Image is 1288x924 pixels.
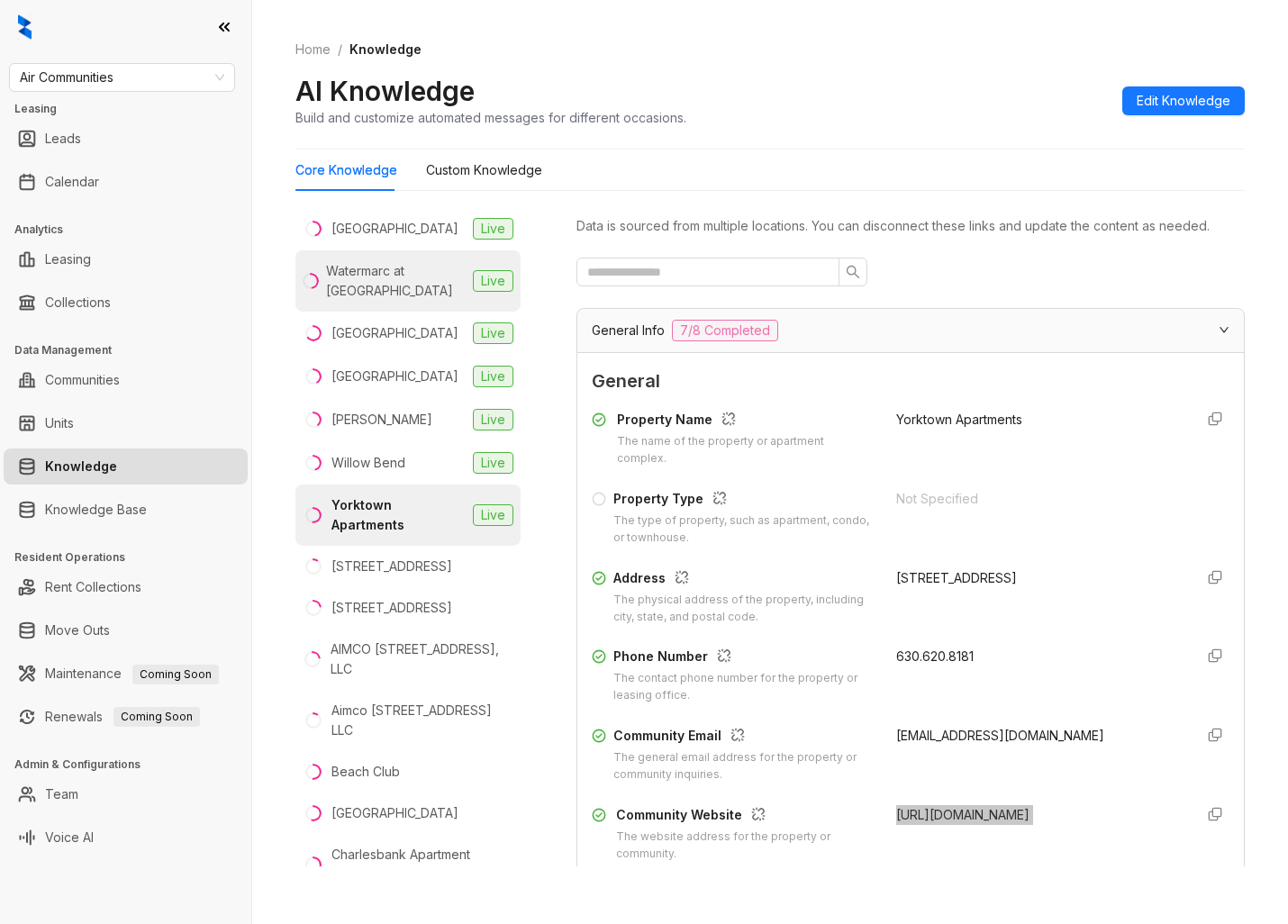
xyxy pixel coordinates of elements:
a: Home [292,40,334,59]
div: The name of the property or apartment complex. [617,433,875,467]
div: [GEOGRAPHIC_DATA] [331,323,458,343]
div: The general email address for the property or community inquiries. [613,749,875,784]
span: 7/8 Completed [672,320,778,341]
span: Live [473,452,513,474]
a: Calendar [45,164,99,200]
li: Leasing [4,241,248,277]
div: Aimco [STREET_ADDRESS] LLC [331,701,513,740]
div: [STREET_ADDRESS] [331,598,452,618]
div: Property Type [613,489,875,512]
li: Communities [4,362,248,398]
a: Rent Collections [45,569,141,605]
a: Units [45,405,74,441]
div: Phone Number [613,647,875,670]
div: Build and customize automated messages for different occasions. [295,108,686,127]
img: logo [18,14,32,40]
div: Community Email [613,726,875,749]
a: RenewalsComing Soon [45,699,200,735]
span: 630.620.8181 [896,648,974,664]
span: [EMAIL_ADDRESS][DOMAIN_NAME] [896,728,1104,743]
div: The contact phone number for the property or leasing office. [613,670,875,704]
div: Custom Knowledge [426,160,542,180]
div: [GEOGRAPHIC_DATA] [331,367,458,386]
div: [STREET_ADDRESS] [896,568,1179,588]
h3: Analytics [14,222,251,238]
div: Watermarc at [GEOGRAPHIC_DATA] [326,261,466,301]
a: Leads [45,121,81,157]
li: Rent Collections [4,569,248,605]
div: Yorktown Apartments [331,495,466,535]
h3: Leasing [14,101,251,117]
span: Yorktown Apartments [896,412,1022,427]
div: The type of property, such as apartment, condo, or townhouse. [613,512,875,547]
span: [URL][DOMAIN_NAME] [896,807,1029,822]
li: Collections [4,285,248,321]
a: Leasing [45,241,91,277]
li: Leads [4,121,248,157]
li: Units [4,405,248,441]
h3: Admin & Configurations [14,756,251,773]
div: Not Specified [896,489,1179,509]
div: General Info7/8 Completed [577,309,1244,352]
div: AIMCO [STREET_ADDRESS], LLC [331,639,513,679]
div: Data is sourced from multiple locations. You can disconnect these links and update the content as... [576,216,1245,236]
li: Team [4,776,248,812]
li: Knowledge [4,448,248,485]
div: The physical address of the property, including city, state, and postal code. [613,592,875,626]
span: Live [473,218,513,240]
li: Voice AI [4,820,248,856]
span: Live [473,270,513,292]
div: Beach Club [331,762,400,782]
span: Live [473,409,513,430]
a: Move Outs [45,612,110,648]
div: [PERSON_NAME] [331,410,432,430]
span: Edit Knowledge [1137,91,1230,111]
li: Renewals [4,699,248,735]
span: Live [473,366,513,387]
div: Willow Bend [331,453,405,473]
div: The website address for the property or community. [616,829,875,863]
a: Knowledge [45,448,117,485]
h2: AI Knowledge [295,74,475,108]
a: Collections [45,285,111,321]
li: Calendar [4,164,248,200]
span: General Info [592,321,665,340]
div: [GEOGRAPHIC_DATA] [331,803,458,823]
div: Community Website [616,805,875,829]
div: Core Knowledge [295,160,397,180]
li: Move Outs [4,612,248,648]
a: Communities [45,362,120,398]
span: Live [473,322,513,344]
li: / [338,40,342,59]
a: Team [45,776,78,812]
div: Address [613,568,875,592]
span: search [846,265,860,279]
div: Property Name [617,410,875,433]
h3: Data Management [14,342,251,358]
span: Knowledge [349,41,422,57]
div: [GEOGRAPHIC_DATA] [331,219,458,239]
span: General [592,367,1229,395]
a: Voice AI [45,820,94,856]
div: Charlesbank Apartment Homes [331,845,513,884]
span: expanded [1219,324,1229,335]
span: Coming Soon [132,665,219,684]
h3: Resident Operations [14,549,251,566]
span: Live [473,504,513,526]
span: Air Communities [20,64,224,91]
li: Maintenance [4,656,248,692]
a: Knowledge Base [45,492,147,528]
button: Edit Knowledge [1122,86,1245,115]
div: [STREET_ADDRESS] [331,557,452,576]
li: Knowledge Base [4,492,248,528]
span: Coming Soon [113,707,200,727]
